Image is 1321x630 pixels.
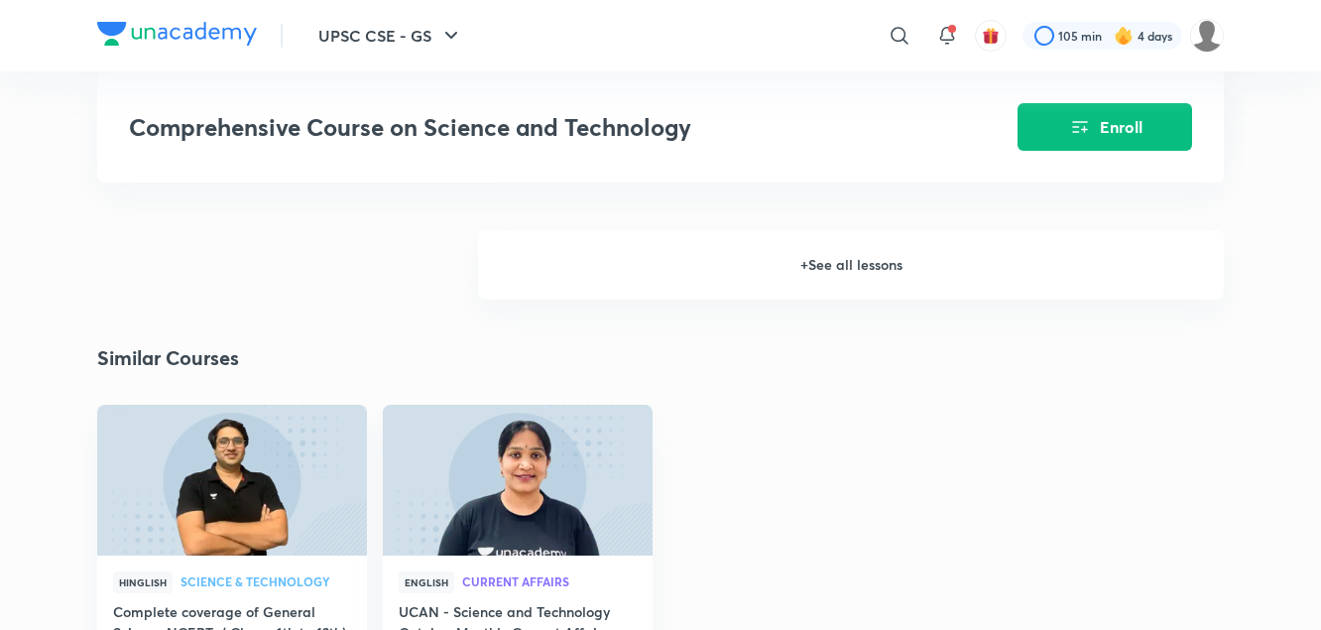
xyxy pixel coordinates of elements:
a: Current Affairs [462,575,637,589]
h6: + See all lessons [478,230,1224,300]
img: LEKHA [1190,19,1224,53]
a: Company Logo [97,22,257,51]
span: Current Affairs [462,575,637,587]
button: UPSC CSE - GS [306,16,475,56]
button: Enroll [1018,103,1192,151]
span: Hinglish [113,571,173,593]
img: Company Logo [97,22,257,46]
a: Science & Technology [180,575,351,589]
img: new-thumbnail [94,403,369,557]
a: new-thumbnail [97,405,367,556]
span: English [399,571,454,593]
button: avatar [975,20,1007,52]
h3: Comprehensive Course on Science and Technology [129,113,905,142]
h2: Similar Courses [97,343,239,373]
a: new-thumbnail [383,405,653,556]
span: Science & Technology [180,575,351,587]
img: streak [1114,26,1134,46]
img: avatar [982,27,1000,45]
img: new-thumbnail [380,403,655,557]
